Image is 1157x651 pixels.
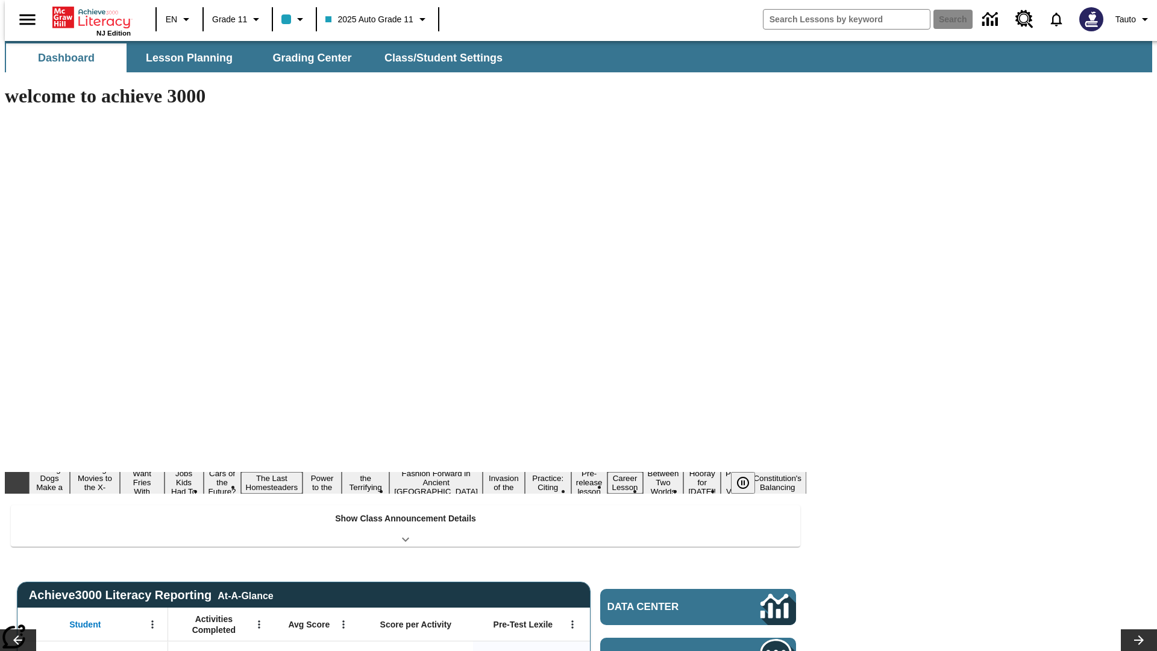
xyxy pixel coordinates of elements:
button: Grade: Grade 11, Select a grade [207,8,268,30]
button: Slide 14 Between Two Worlds [643,467,684,498]
button: Slide 12 Pre-release lesson [571,467,607,498]
button: Open Menu [143,615,161,634]
button: Open Menu [250,615,268,634]
span: Tauto [1115,13,1136,26]
button: Slide 1 Diving Dogs Make a Splash [29,463,70,503]
button: Slide 9 Fashion Forward in Ancient Rome [389,467,483,498]
button: Pause [731,472,755,494]
span: NJ Edition [96,30,131,37]
button: Slide 8 Attack of the Terrifying Tomatoes [342,463,389,503]
button: Open Menu [334,615,353,634]
input: search field [763,10,930,29]
h1: welcome to achieve 3000 [5,85,806,107]
button: Slide 16 Point of View [721,467,748,498]
div: Show Class Announcement Details [11,505,800,547]
span: Achieve3000 Literacy Reporting [29,588,274,602]
a: Resource Center, Will open in new tab [1008,3,1041,36]
button: Slide 2 Taking Movies to the X-Dimension [70,463,120,503]
button: Profile/Settings [1111,8,1157,30]
span: Pre-Test Lexile [494,619,553,630]
button: Language: EN, Select a language [160,8,199,30]
button: Slide 7 Solar Power to the People [303,463,342,503]
span: Data Center [607,601,720,613]
button: Slide 5 Cars of the Future? [204,467,241,498]
button: Dashboard [6,43,127,72]
button: Class: 2025 Auto Grade 11, Select your class [321,8,434,30]
button: Slide 15 Hooray for Constitution Day! [683,467,721,498]
button: Slide 6 The Last Homesteaders [241,472,303,494]
button: Lesson carousel, Next [1121,629,1157,651]
span: Activities Completed [174,614,254,635]
span: Grade 11 [212,13,247,26]
button: Open Menu [563,615,582,634]
a: Data Center [600,589,796,625]
button: Slide 17 The Constitution's Balancing Act [748,463,806,503]
button: Slide 13 Career Lesson [607,472,643,494]
div: At-A-Glance [218,588,273,602]
button: Open side menu [10,2,45,37]
button: Slide 10 The Invasion of the Free CD [483,463,525,503]
p: Show Class Announcement Details [335,512,476,525]
button: Class/Student Settings [375,43,512,72]
button: Class color is light blue. Change class color [277,8,312,30]
button: Slide 11 Mixed Practice: Citing Evidence [525,463,571,503]
span: 2025 Auto Grade 11 [325,13,413,26]
button: Grading Center [252,43,372,72]
div: Pause [731,472,767,494]
span: EN [166,13,177,26]
div: SubNavbar [5,41,1152,72]
button: Select a new avatar [1072,4,1111,35]
a: Notifications [1041,4,1072,35]
span: Student [69,619,101,630]
button: Slide 3 Do You Want Fries With That? [120,458,165,507]
div: Home [52,4,131,37]
div: SubNavbar [5,43,513,72]
a: Home [52,5,131,30]
span: Score per Activity [380,619,452,630]
button: Slide 4 Dirty Jobs Kids Had To Do [165,458,204,507]
a: Data Center [975,3,1008,36]
span: Avg Score [288,619,330,630]
button: Lesson Planning [129,43,249,72]
img: Avatar [1079,7,1103,31]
